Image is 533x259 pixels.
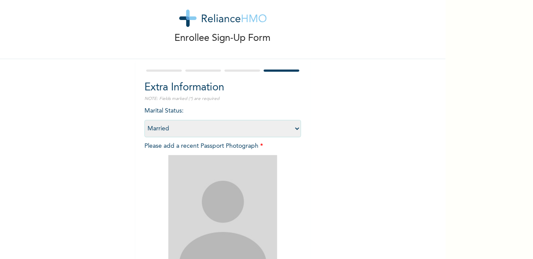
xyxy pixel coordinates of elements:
[144,96,301,102] p: NOTE: Fields marked (*) are required
[144,108,301,132] span: Marital Status :
[175,31,271,46] p: Enrollee Sign-Up Form
[144,80,301,96] h2: Extra Information
[179,10,267,27] img: logo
